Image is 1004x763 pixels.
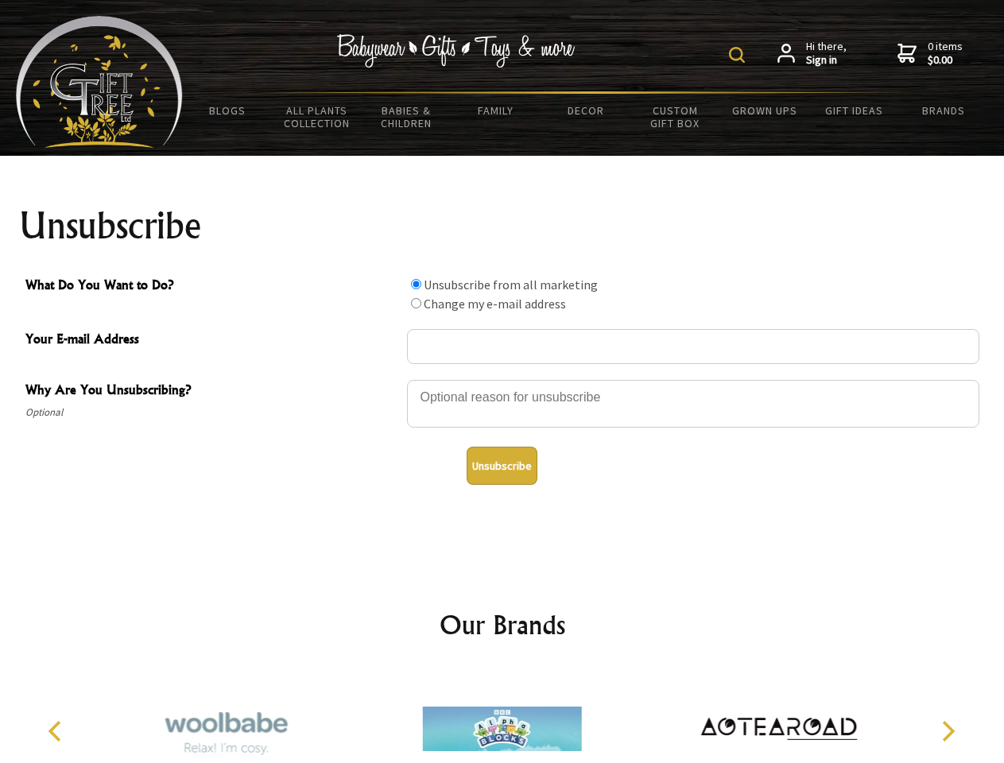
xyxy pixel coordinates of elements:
[719,94,809,127] a: Grown Ups
[25,380,399,403] span: Why Are You Unsubscribing?
[899,94,989,127] a: Brands
[407,380,979,428] textarea: Why Are You Unsubscribing?
[411,298,421,308] input: What Do You Want to Do?
[362,94,452,140] a: Babies & Children
[273,94,362,140] a: All Plants Collection
[928,39,963,68] span: 0 items
[809,94,899,127] a: Gift Ideas
[630,94,720,140] a: Custom Gift Box
[930,714,965,749] button: Next
[806,53,847,68] strong: Sign in
[32,606,973,644] h2: Our Brands
[411,279,421,289] input: What Do You Want to Do?
[407,329,979,364] input: Your E-mail Address
[25,329,399,352] span: Your E-mail Address
[777,40,847,68] a: Hi there,Sign in
[337,34,576,68] img: Babywear - Gifts - Toys & more
[541,94,630,127] a: Decor
[806,40,847,68] span: Hi there,
[928,53,963,68] strong: $0.00
[40,714,75,749] button: Previous
[897,40,963,68] a: 0 items$0.00
[467,447,537,485] button: Unsubscribe
[424,296,566,312] label: Change my e-mail address
[183,94,273,127] a: BLOGS
[19,207,986,245] h1: Unsubscribe
[424,277,598,292] label: Unsubscribe from all marketing
[16,16,183,148] img: Babyware - Gifts - Toys and more...
[25,403,399,422] span: Optional
[452,94,541,127] a: Family
[25,275,399,298] span: What Do You Want to Do?
[729,47,745,63] img: product search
